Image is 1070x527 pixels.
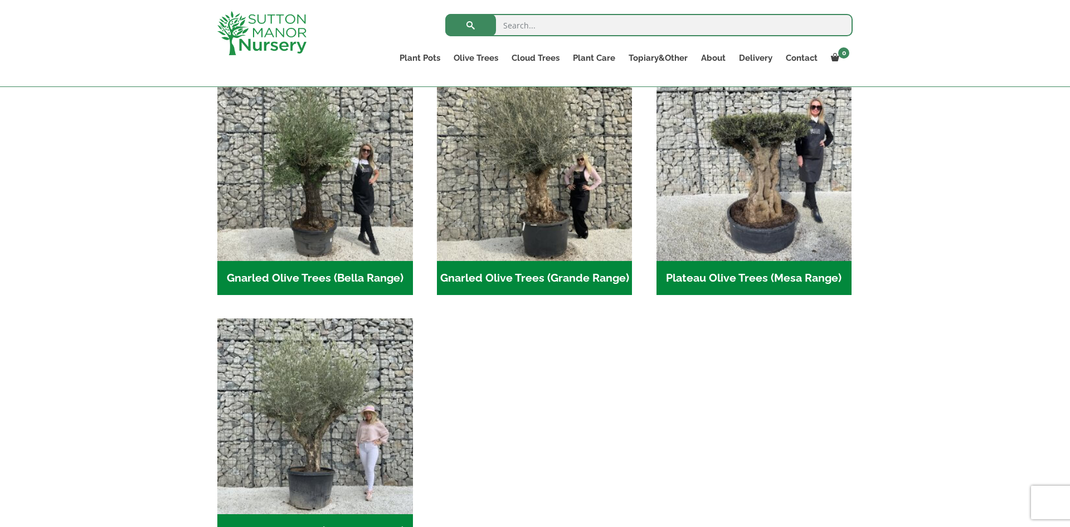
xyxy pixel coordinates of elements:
[732,50,779,66] a: Delivery
[656,65,852,295] a: Visit product category Plateau Olive Trees (Mesa Range)
[217,65,413,261] img: Gnarled Olive Trees (Bella Range)
[393,50,447,66] a: Plant Pots
[622,50,694,66] a: Topiary&Other
[217,318,413,514] img: Multi Stem Olives (Arcadia Range)
[437,65,633,295] a: Visit product category Gnarled Olive Trees (Grande Range)
[217,11,307,55] img: logo
[824,50,853,66] a: 0
[217,65,413,295] a: Visit product category Gnarled Olive Trees (Bella Range)
[437,261,633,296] h2: Gnarled Olive Trees (Grande Range)
[694,50,732,66] a: About
[445,14,853,36] input: Search...
[217,261,413,296] h2: Gnarled Olive Trees (Bella Range)
[505,50,566,66] a: Cloud Trees
[656,261,852,296] h2: Plateau Olive Trees (Mesa Range)
[437,65,633,261] img: Gnarled Olive Trees (Grande Range)
[566,50,622,66] a: Plant Care
[838,47,849,59] span: 0
[656,65,852,261] img: Plateau Olive Trees (Mesa Range)
[447,50,505,66] a: Olive Trees
[779,50,824,66] a: Contact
